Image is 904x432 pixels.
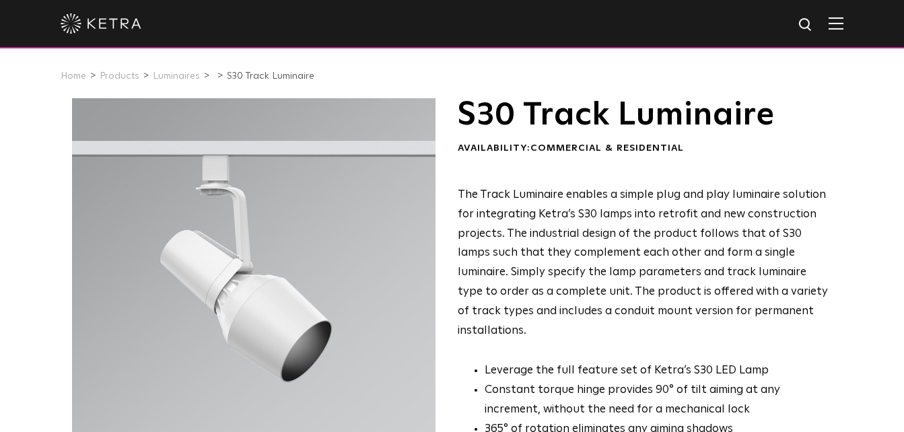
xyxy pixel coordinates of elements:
[829,17,843,30] img: Hamburger%20Nav.svg
[458,98,829,132] h1: S30 Track Luminaire
[798,17,814,34] img: search icon
[530,143,684,153] span: Commercial & Residential
[153,71,200,81] a: Luminaires
[485,381,829,420] li: Constant torque hinge provides 90° of tilt aiming at any increment, without the need for a mechan...
[458,189,828,336] span: The Track Luminaire enables a simple plug and play luminaire solution for integrating Ketra’s S30...
[485,361,829,381] li: Leverage the full feature set of Ketra’s S30 LED Lamp
[100,71,139,81] a: Products
[227,71,314,81] a: S30 Track Luminaire
[61,71,86,81] a: Home
[61,13,141,34] img: ketra-logo-2019-white
[458,142,829,155] div: Availability:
